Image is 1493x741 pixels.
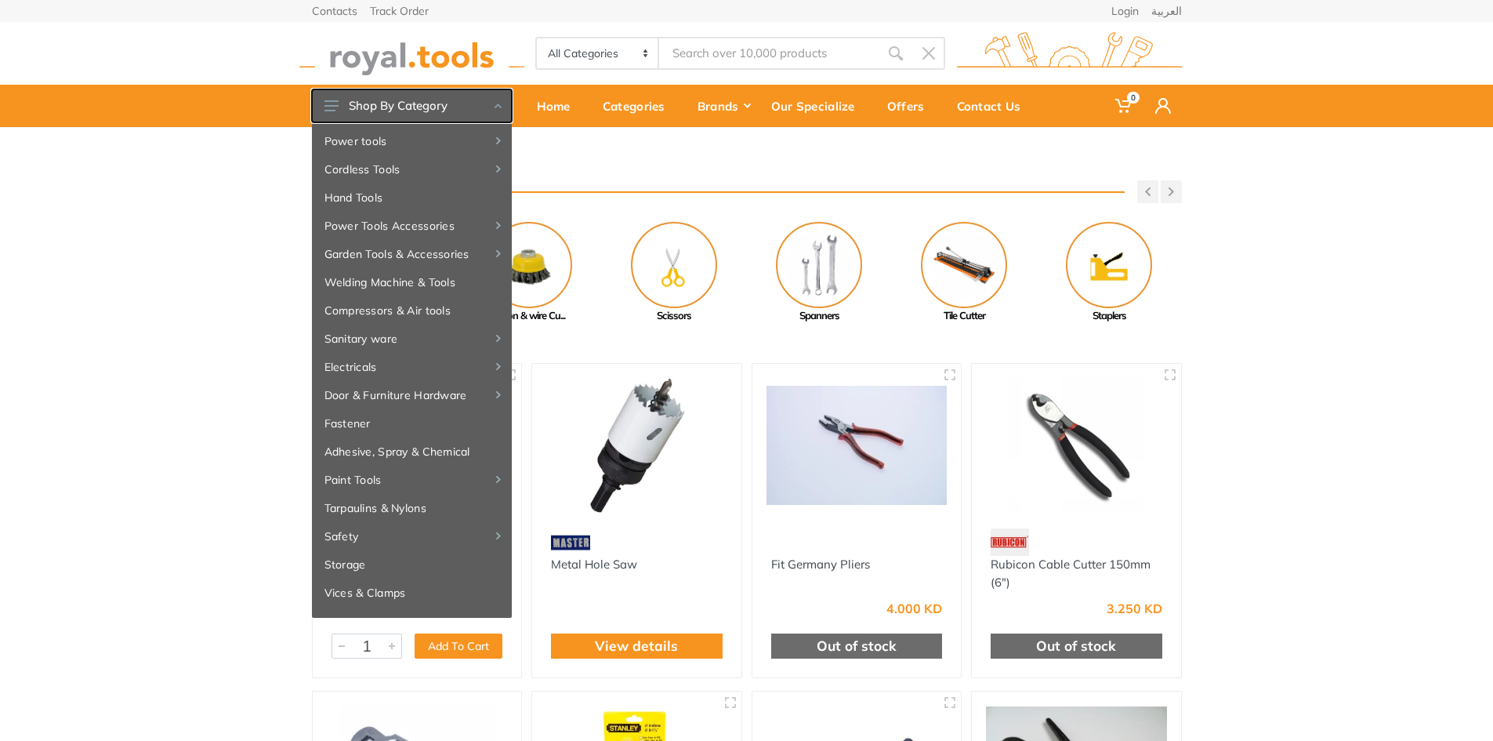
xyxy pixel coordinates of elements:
[760,85,876,127] a: Our Specialize
[776,222,862,308] img: Royal - Spanners
[312,325,512,353] a: Sanitary ware
[771,529,804,556] img: 1.webp
[312,494,512,522] a: Tarpaulins & Nylons
[1104,85,1144,127] a: 0
[921,222,1007,308] img: Royal - Tile Cutter
[312,155,512,183] a: Cordless Tools
[312,296,512,325] a: Compressors & Air tools
[760,89,876,122] div: Our Specialize
[1151,5,1182,16] a: العربية
[312,381,512,409] a: Door & Furniture Hardware
[1127,92,1140,104] span: 0
[631,222,717,308] img: Royal - Scissors
[537,38,660,68] select: Category
[946,85,1042,127] a: Contact Us
[312,438,512,466] a: Adhesive, Spray & Chemical
[312,212,512,240] a: Power Tools Accessories
[602,222,747,324] a: Scissors
[312,5,357,16] a: Contacts
[991,634,1162,659] div: Out of stock
[592,85,687,127] a: Categories
[1037,222,1182,324] a: Staplers
[659,37,879,70] input: Site search
[312,268,512,296] a: Welding Machine & Tools
[546,378,727,514] img: Royal Tools - Metal Hole Saw
[1111,5,1139,16] a: Login
[766,378,948,514] img: Royal Tools - Fit Germany Pliers
[312,89,512,122] button: Shop By Category
[602,308,747,324] div: Scissors
[747,222,892,324] a: Spanners
[299,32,524,75] img: royal.tools Logo
[312,550,512,579] a: Storage
[876,85,946,127] a: Offers
[1066,222,1152,308] img: Royal - Staplers
[1037,308,1182,324] div: Staplers
[986,378,1167,514] img: Royal Tools - Rubicon Cable Cutter 150mm (6
[551,529,590,556] img: 20.webp
[312,353,512,381] a: Electricals
[415,634,502,659] button: Add To Cart
[457,308,602,324] div: Nylon & wire Cu...
[886,602,942,615] div: 4.000 KD
[892,222,1037,324] a: Tile Cutter
[370,5,429,16] a: Track Order
[526,89,592,122] div: Home
[747,308,892,324] div: Spanners
[595,636,678,656] a: View details
[991,529,1029,556] img: 33.webp
[312,183,512,212] a: Hand Tools
[1107,602,1162,615] div: 3.250 KD
[312,127,512,155] a: Power tools
[312,409,512,438] a: Fastener
[957,32,1182,75] img: royal.tools Logo
[457,222,602,324] a: Nylon & wire Cu...
[687,89,760,122] div: Brands
[312,140,1182,155] nav: breadcrumb
[312,522,512,550] a: Safety
[946,89,1042,122] div: Contact Us
[592,89,687,122] div: Categories
[771,557,870,572] a: Fit Germany Pliers
[526,85,592,127] a: Home
[312,466,512,494] a: Paint Tools
[876,89,946,122] div: Offers
[312,240,512,268] a: Garden Tools & Accessories
[486,222,572,308] img: Royal - Nylon & wire Cup
[991,557,1151,590] a: Rubicon Cable Cutter 150mm (6")
[551,557,637,572] a: Metal Hole Saw
[771,634,943,659] div: Out of stock
[312,579,512,607] a: Vices & Clamps
[892,308,1037,324] div: Tile Cutter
